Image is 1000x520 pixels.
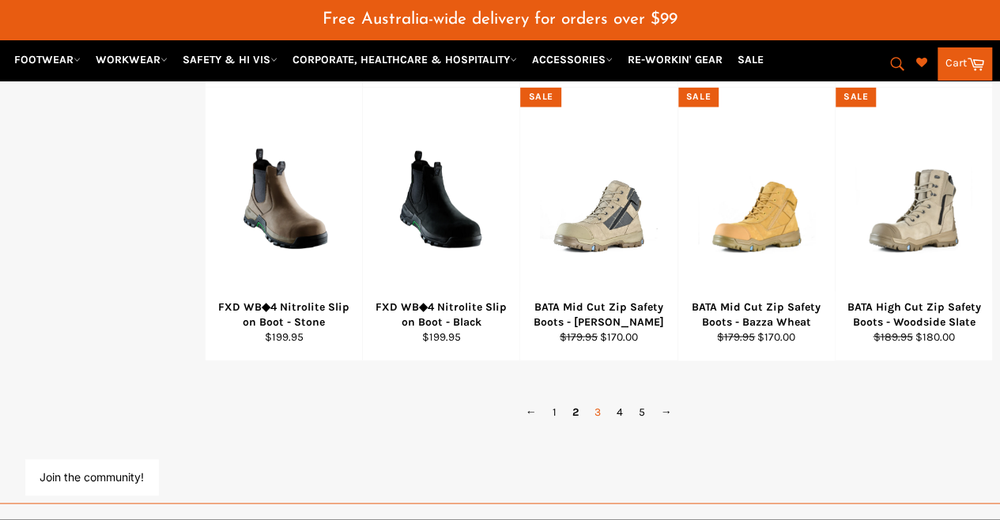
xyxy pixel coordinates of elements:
[631,400,653,423] a: 5
[362,87,519,360] a: FXD WB◆4 Nitrolite Slip on Boot - BlackFXD WB◆4 Nitrolite Slip on Boot - Black$199.95
[323,11,677,28] span: Free Australia-wide delivery for orders over $99
[609,400,631,423] a: 4
[518,400,545,423] a: ←
[40,470,144,484] button: Join the community!
[545,400,564,423] a: 1
[205,87,362,360] a: FXD WB◆4 Nitrolite Slip on Boot - StoneFXD WB◆4 Nitrolite Slip on Boot - Stone$199.95
[373,299,510,330] div: FXD WB◆4 Nitrolite Slip on Boot - Black
[176,46,284,73] a: SAFETY & HI VIS
[519,87,677,360] a: BATA Mid Cut Zip Safety Boots - Roy SlateBATA Mid Cut Zip Safety Boots - [PERSON_NAME]$179.95 $17...
[8,46,87,73] a: FOOTWEAR
[653,400,680,423] a: →
[216,299,353,330] div: FXD WB◆4 Nitrolite Slip on Boot - Stone
[688,299,825,330] div: BATA Mid Cut Zip Safety Boots - Bazza Wheat
[526,46,619,73] a: ACCESSORIES
[845,299,982,330] div: BATA High Cut Zip Safety Boots - Woodside Slate
[286,46,523,73] a: CORPORATE, HEALTHCARE & HOSPITALITY
[587,400,609,423] a: 3
[938,47,992,81] a: Cart
[835,87,992,360] a: BATA High Cut Zip Safety Boots - Woodside SlateBATA High Cut Zip Safety Boots - Woodside Slate$18...
[621,46,729,73] a: RE-WORKIN' GEAR
[89,46,174,73] a: WORKWEAR
[677,87,835,360] a: BATA Mid Cut Zip Safety Boots - Bazza WheatBATA Mid Cut Zip Safety Boots - Bazza Wheat$179.95 $17...
[530,299,667,330] div: BATA Mid Cut Zip Safety Boots - [PERSON_NAME]
[731,46,770,73] a: SALE
[564,400,587,423] span: 2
